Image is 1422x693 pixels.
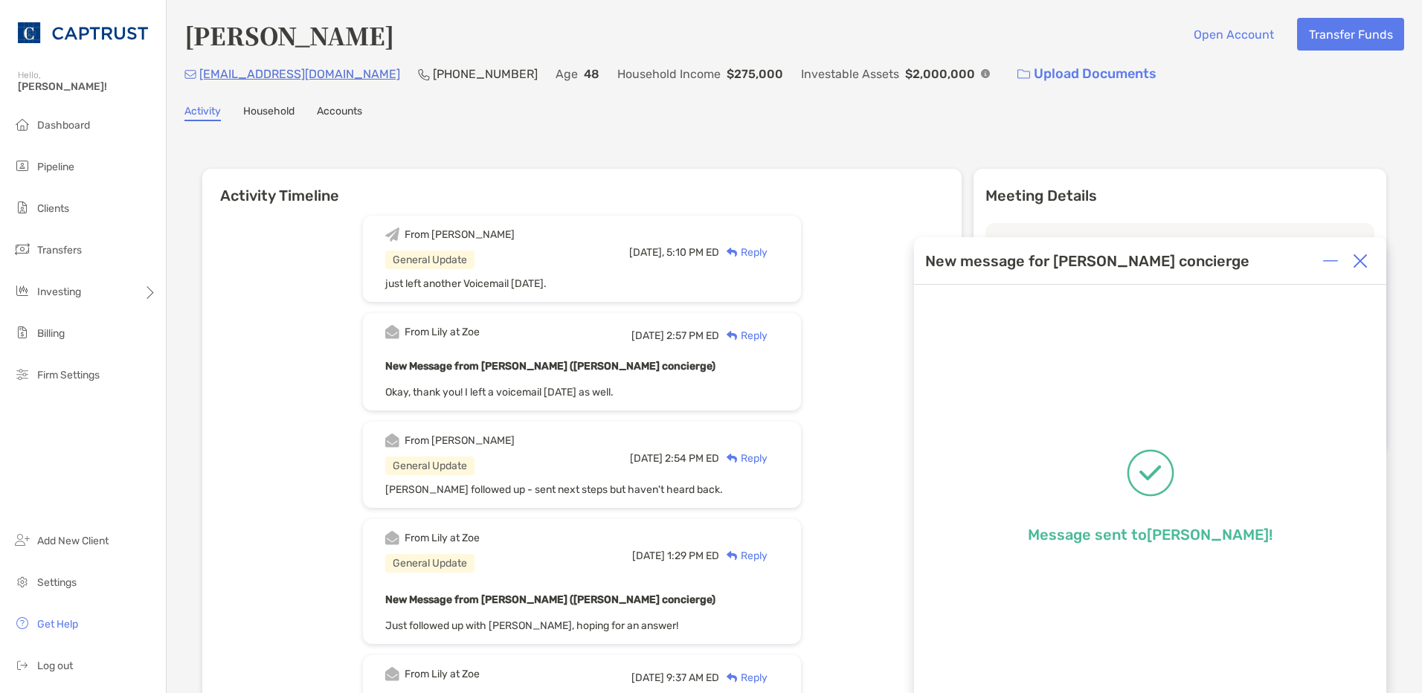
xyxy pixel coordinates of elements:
[405,532,480,544] div: From Lily at Zoe
[666,671,719,684] span: 9:37 AM ED
[1353,254,1368,268] img: Close
[719,328,768,344] div: Reply
[666,246,719,259] span: 5:10 PM ED
[925,252,1249,270] div: New message for [PERSON_NAME] concierge
[13,115,31,133] img: dashboard icon
[385,667,399,681] img: Event icon
[981,69,990,78] img: Info Icon
[37,286,81,298] span: Investing
[629,246,664,259] span: [DATE],
[727,331,738,341] img: Reply icon
[385,483,723,496] span: [PERSON_NAME] followed up - sent next steps but haven't heard back.
[385,593,715,606] b: New Message from [PERSON_NAME] ([PERSON_NAME] concierge)
[905,65,975,83] p: $2,000,000
[667,549,719,562] span: 1:29 PM ED
[13,531,31,549] img: add_new_client icon
[727,551,738,561] img: Reply icon
[405,434,515,447] div: From [PERSON_NAME]
[18,80,157,93] span: [PERSON_NAME]!
[13,656,31,674] img: logout icon
[13,157,31,175] img: pipeline icon
[13,573,31,590] img: settings icon
[584,65,599,83] p: 48
[727,65,783,83] p: $275,000
[727,673,738,683] img: Reply icon
[385,433,399,448] img: Event icon
[184,105,221,121] a: Activity
[37,244,82,257] span: Transfers
[37,202,69,215] span: Clients
[1017,69,1030,80] img: button icon
[405,668,480,680] div: From Lily at Zoe
[418,68,430,80] img: Phone Icon
[385,619,678,632] span: Just followed up with [PERSON_NAME], hoping for an answer!
[37,369,100,381] span: Firm Settings
[13,240,31,258] img: transfers icon
[719,548,768,564] div: Reply
[37,119,90,132] span: Dashboard
[385,386,614,399] span: Okay, thank you! I left a voicemail [DATE] as well.
[1182,18,1285,51] button: Open Account
[385,554,474,573] div: General Update
[37,576,77,589] span: Settings
[202,169,962,204] h6: Activity Timeline
[801,65,899,83] p: Investable Assets
[1008,58,1166,90] a: Upload Documents
[385,325,399,339] img: Event icon
[13,282,31,300] img: investing icon
[18,6,148,59] img: CAPTRUST Logo
[719,670,768,686] div: Reply
[37,660,73,672] span: Log out
[727,454,738,463] img: Reply icon
[433,65,538,83] p: [PHONE_NUMBER]
[317,105,362,121] a: Accounts
[13,365,31,383] img: firm-settings icon
[1127,449,1174,497] img: Message successfully sent
[405,326,480,338] div: From Lily at Zoe
[385,457,474,475] div: General Update
[385,360,715,373] b: New Message from [PERSON_NAME] ([PERSON_NAME] concierge)
[719,451,768,466] div: Reply
[727,248,738,257] img: Reply icon
[385,277,547,290] span: just left another Voicemail [DATE].
[1028,526,1273,544] p: Message sent to [PERSON_NAME] !
[385,228,399,242] img: Event icon
[184,70,196,79] img: Email Icon
[666,329,719,342] span: 2:57 PM ED
[405,228,515,241] div: From [PERSON_NAME]
[13,199,31,216] img: clients icon
[632,549,665,562] span: [DATE]
[719,245,768,260] div: Reply
[37,618,78,631] span: Get Help
[13,323,31,341] img: billing icon
[184,18,394,52] h4: [PERSON_NAME]
[631,671,664,684] span: [DATE]
[37,161,74,173] span: Pipeline
[37,327,65,340] span: Billing
[1297,18,1404,51] button: Transfer Funds
[385,251,474,269] div: General Update
[13,614,31,632] img: get-help icon
[617,65,721,83] p: Household Income
[243,105,295,121] a: Household
[631,329,664,342] span: [DATE]
[1323,254,1338,268] img: Expand or collapse
[385,531,399,545] img: Event icon
[556,65,578,83] p: Age
[199,65,400,83] p: [EMAIL_ADDRESS][DOMAIN_NAME]
[665,452,719,465] span: 2:54 PM ED
[37,535,109,547] span: Add New Client
[630,452,663,465] span: [DATE]
[985,187,1374,205] p: Meeting Details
